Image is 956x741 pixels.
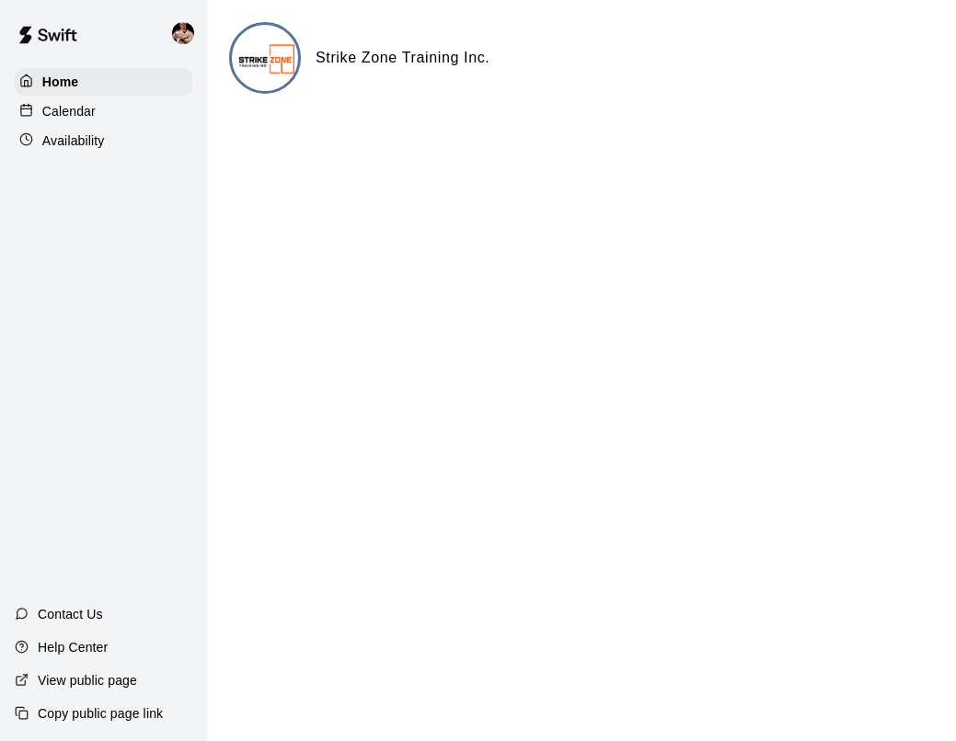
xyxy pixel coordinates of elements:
[232,25,301,94] img: Strike Zone Training Inc. logo
[15,127,192,154] a: Availability
[168,15,207,51] div: Garrett Takamatsu
[42,102,96,120] p: Calendar
[42,73,79,91] p: Home
[38,704,163,723] p: Copy public page link
[15,68,192,96] a: Home
[38,605,103,623] p: Contact Us
[42,131,105,150] p: Availability
[172,22,194,44] img: Garrett Takamatsu
[38,638,108,656] p: Help Center
[316,46,490,70] h6: Strike Zone Training Inc.
[15,97,192,125] a: Calendar
[38,671,137,690] p: View public page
